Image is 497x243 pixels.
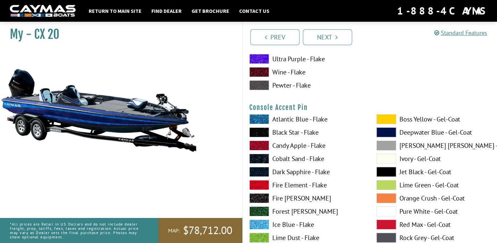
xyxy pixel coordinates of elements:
[158,218,242,243] a: MAP:$78,712.00
[376,154,490,164] label: Ivory - Gel-Coat
[10,27,226,42] h1: My - CX 20
[376,220,490,229] label: Red Max - Gel-Coat
[376,193,490,203] label: Orange Crush - Gel-Coat
[376,141,490,150] label: [PERSON_NAME] [PERSON_NAME] - Gel-Coat
[376,180,490,190] label: Lime Green - Gel-Coat
[249,67,363,77] label: Wine - Flake
[148,7,185,15] a: Find Dealer
[168,227,180,234] span: MAP:
[376,167,490,177] label: Jet Black - Gel-Coat
[249,167,363,177] label: Dark Sapphire - Flake
[249,103,491,112] h4: Console Accent Pin
[249,193,363,203] label: Fire [PERSON_NAME]
[249,127,363,137] label: Black Star - Flake
[376,206,490,216] label: Pure White - Gel-Coat
[376,114,490,124] label: Boss Yellow - Gel-Coat
[10,5,76,17] img: white-logo-c9c8dbefe5ff5ceceb0f0178aa75bf4bb51f6bca0971e226c86eb53dfe498488.png
[249,154,363,164] label: Cobalt Sand - Flake
[249,141,363,150] label: Candy Apple - Flake
[249,54,363,64] label: Ultra Purple - Flake
[249,180,363,190] label: Fire Element - Flake
[188,7,233,15] a: Get Brochure
[249,80,363,90] label: Pewter - Flake
[397,4,487,18] div: 1-888-4CAYMAS
[249,206,363,216] label: Forest [PERSON_NAME]
[249,220,363,229] label: Ice Blue - Flake
[183,224,232,237] span: $78,712.00
[434,29,487,37] a: Standard Features
[10,219,144,243] p: *All prices are Retail in US Dollars and do not include dealer freight, prep, tariffs, fees, taxe...
[85,7,145,15] a: Return to main site
[376,127,490,137] label: Deepwater Blue - Gel-Coat
[236,7,273,15] a: Contact Us
[249,233,363,243] label: Lime Dust - Flake
[303,29,352,45] a: Next
[250,29,300,45] a: Prev
[376,233,490,243] label: Rock Grey - Gel-Coat
[249,114,363,124] label: Atlantic Blue - Flake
